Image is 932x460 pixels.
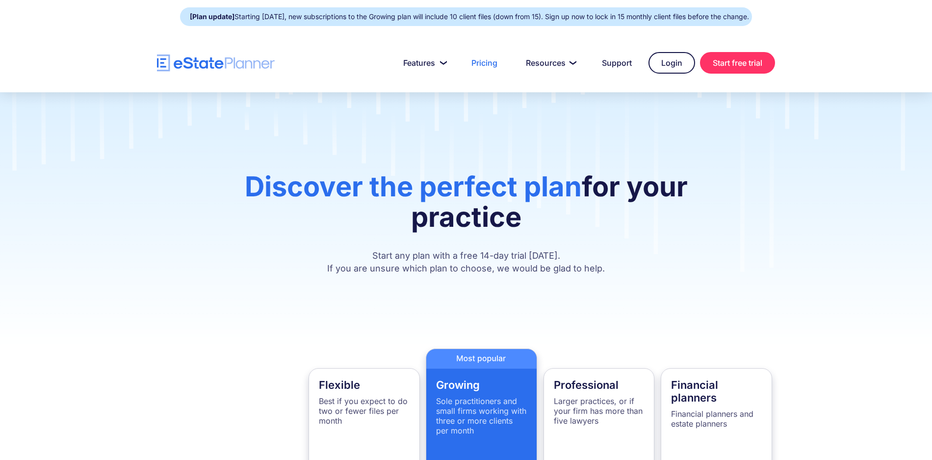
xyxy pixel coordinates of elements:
[648,52,695,74] a: Login
[201,249,731,275] p: Start any plan with a free 14-day trial [DATE]. If you are unsure which plan to choose, we would ...
[436,379,527,391] h4: Growing
[700,52,775,74] a: Start free trial
[514,53,585,73] a: Resources
[319,379,410,391] h4: Flexible
[671,409,762,429] p: Financial planners and estate planners
[157,54,275,72] a: home
[554,396,645,426] p: Larger practices, or if your firm has more than five lawyers
[590,53,644,73] a: Support
[554,379,645,391] h4: Professional
[391,53,455,73] a: Features
[460,53,509,73] a: Pricing
[671,379,762,404] h4: Financial planners
[201,171,731,242] h1: for your practice
[190,10,749,24] div: Starting [DATE], new subscriptions to the Growing plan will include 10 client files (down from 15...
[436,396,527,435] p: Sole practitioners and small firms working with three or more clients per month
[245,170,582,203] span: Discover the perfect plan
[319,396,410,426] p: Best if you expect to do two or fewer files per month
[190,12,234,21] strong: [Plan update]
